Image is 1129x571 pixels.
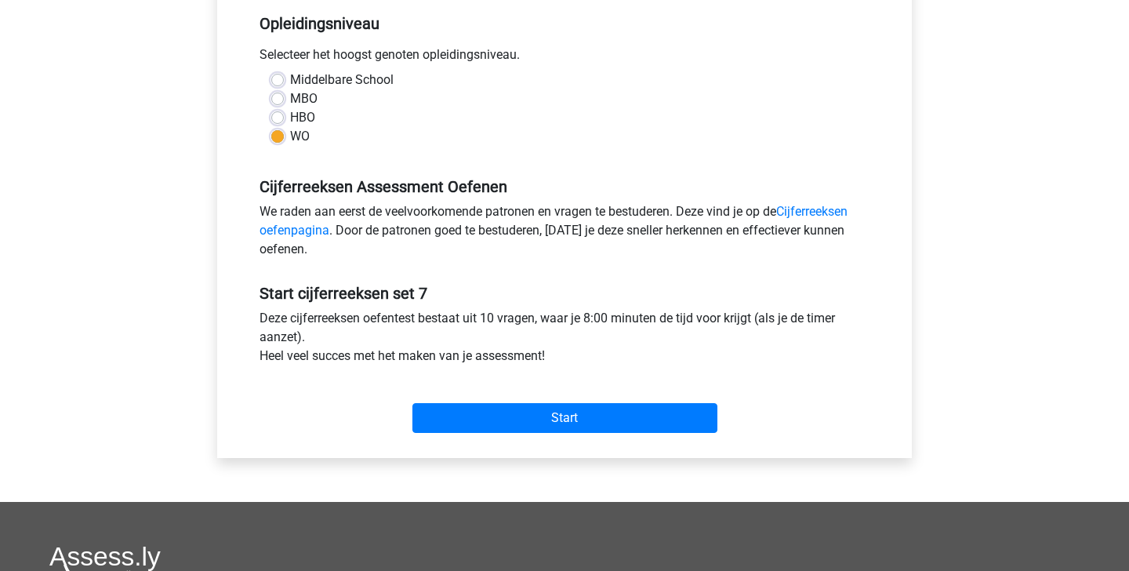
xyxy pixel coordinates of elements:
h5: Cijferreeksen Assessment Oefenen [260,177,869,196]
h5: Opleidingsniveau [260,8,869,39]
div: Deze cijferreeksen oefentest bestaat uit 10 vragen, waar je 8:00 minuten de tijd voor krijgt (als... [248,309,881,372]
label: HBO [290,108,315,127]
div: We raden aan eerst de veelvoorkomende patronen en vragen te bestuderen. Deze vind je op de . Door... [248,202,881,265]
input: Start [412,403,717,433]
h5: Start cijferreeksen set 7 [260,284,869,303]
div: Selecteer het hoogst genoten opleidingsniveau. [248,45,881,71]
label: WO [290,127,310,146]
label: MBO [290,89,318,108]
label: Middelbare School [290,71,394,89]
